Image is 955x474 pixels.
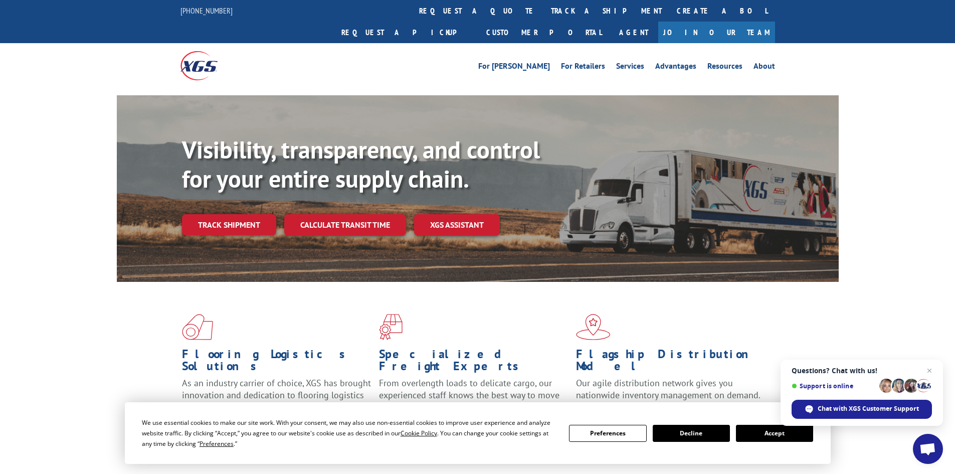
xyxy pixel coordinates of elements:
a: For Retailers [561,62,605,73]
img: xgs-icon-focused-on-flooring-red [379,314,403,340]
a: About [753,62,775,73]
div: We use essential cookies to make our site work. With your consent, we may also use non-essential ... [142,417,557,449]
span: Chat with XGS Customer Support [818,404,919,413]
h1: Specialized Freight Experts [379,348,568,377]
a: Customer Portal [479,22,609,43]
a: Track shipment [182,214,276,235]
span: Our agile distribution network gives you nationwide inventory management on demand. [576,377,760,401]
h1: Flagship Distribution Model [576,348,766,377]
img: xgs-icon-flagship-distribution-model-red [576,314,611,340]
span: Cookie Policy [401,429,437,437]
a: Calculate transit time [284,214,406,236]
a: For [PERSON_NAME] [478,62,550,73]
a: Services [616,62,644,73]
a: Resources [707,62,742,73]
h1: Flooring Logistics Solutions [182,348,371,377]
a: Join Our Team [658,22,775,43]
a: Request a pickup [334,22,479,43]
span: Preferences [200,439,234,448]
button: Preferences [569,425,646,442]
img: xgs-icon-total-supply-chain-intelligence-red [182,314,213,340]
a: Agent [609,22,658,43]
span: Close chat [923,365,935,377]
div: Open chat [913,434,943,464]
b: Visibility, transparency, and control for your entire supply chain. [182,134,540,194]
div: Chat with XGS Customer Support [792,400,932,419]
span: Support is online [792,382,876,390]
button: Decline [653,425,730,442]
a: XGS ASSISTANT [414,214,500,236]
button: Accept [736,425,813,442]
a: [PHONE_NUMBER] [180,6,233,16]
div: Cookie Consent Prompt [125,402,831,464]
a: Advantages [655,62,696,73]
span: Questions? Chat with us! [792,367,932,375]
span: As an industry carrier of choice, XGS has brought innovation and dedication to flooring logistics... [182,377,371,413]
p: From overlength loads to delicate cargo, our experienced staff knows the best way to move your fr... [379,377,568,422]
